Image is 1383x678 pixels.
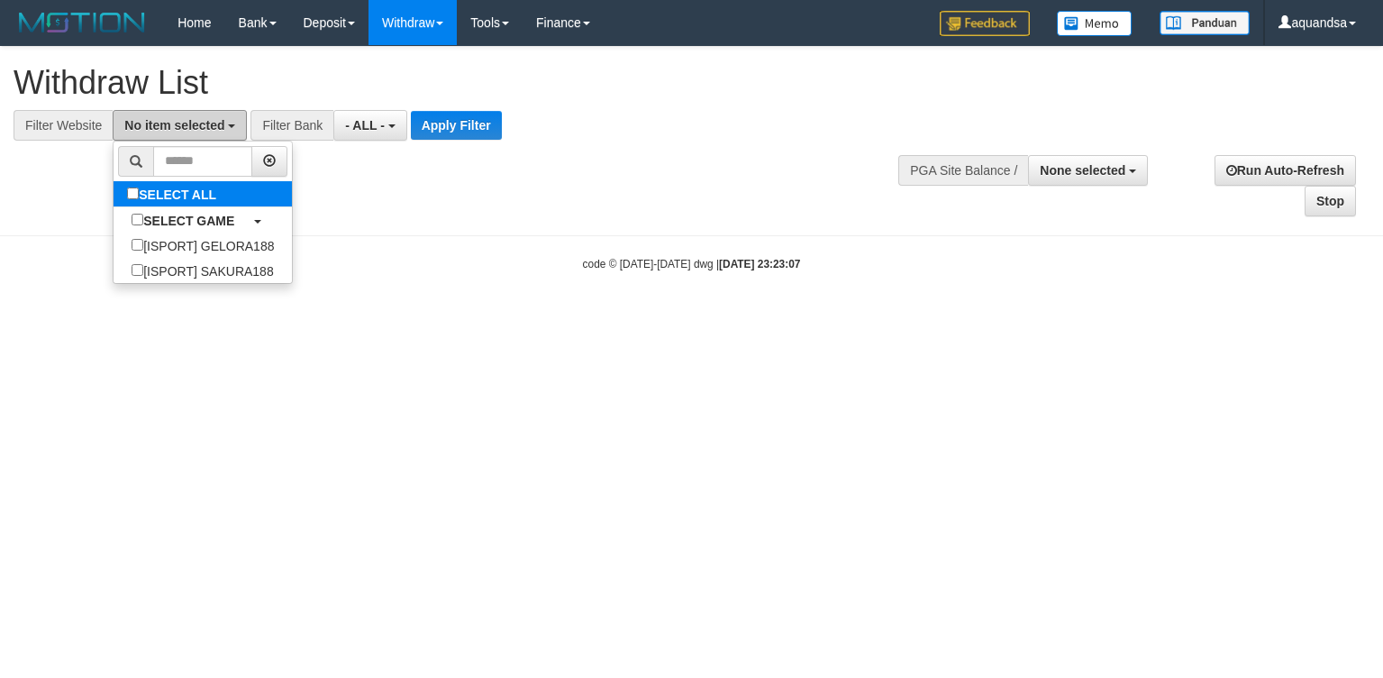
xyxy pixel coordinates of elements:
span: None selected [1040,163,1125,178]
input: [ISPORT] GELORA188 [132,239,143,251]
strong: [DATE] 23:23:07 [719,258,800,270]
button: None selected [1028,155,1148,186]
button: No item selected [113,110,247,141]
label: SELECT ALL [114,181,234,206]
a: Stop [1305,186,1356,216]
div: Filter Bank [250,110,333,141]
img: Feedback.jpg [940,11,1030,36]
span: No item selected [124,118,224,133]
input: SELECT GAME [132,214,143,225]
input: [ISPORT] SAKURA188 [132,264,143,276]
img: panduan.png [1160,11,1250,35]
button: - ALL - [333,110,406,141]
div: Filter Website [14,110,113,141]
span: - ALL - [345,118,385,133]
input: SELECT ALL [127,188,139,199]
div: PGA Site Balance / [898,155,1028,186]
h1: Withdraw List [14,65,904,101]
a: Run Auto-Refresh [1215,155,1356,186]
img: Button%20Memo.svg [1057,11,1133,36]
b: SELECT GAME [143,214,234,228]
img: MOTION_logo.png [14,9,150,36]
label: [ISPORT] SAKURA188 [114,258,291,283]
label: [ISPORT] GELORA188 [114,233,292,258]
small: code © [DATE]-[DATE] dwg | [583,258,801,270]
a: SELECT GAME [114,207,292,233]
button: Apply Filter [411,111,502,140]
